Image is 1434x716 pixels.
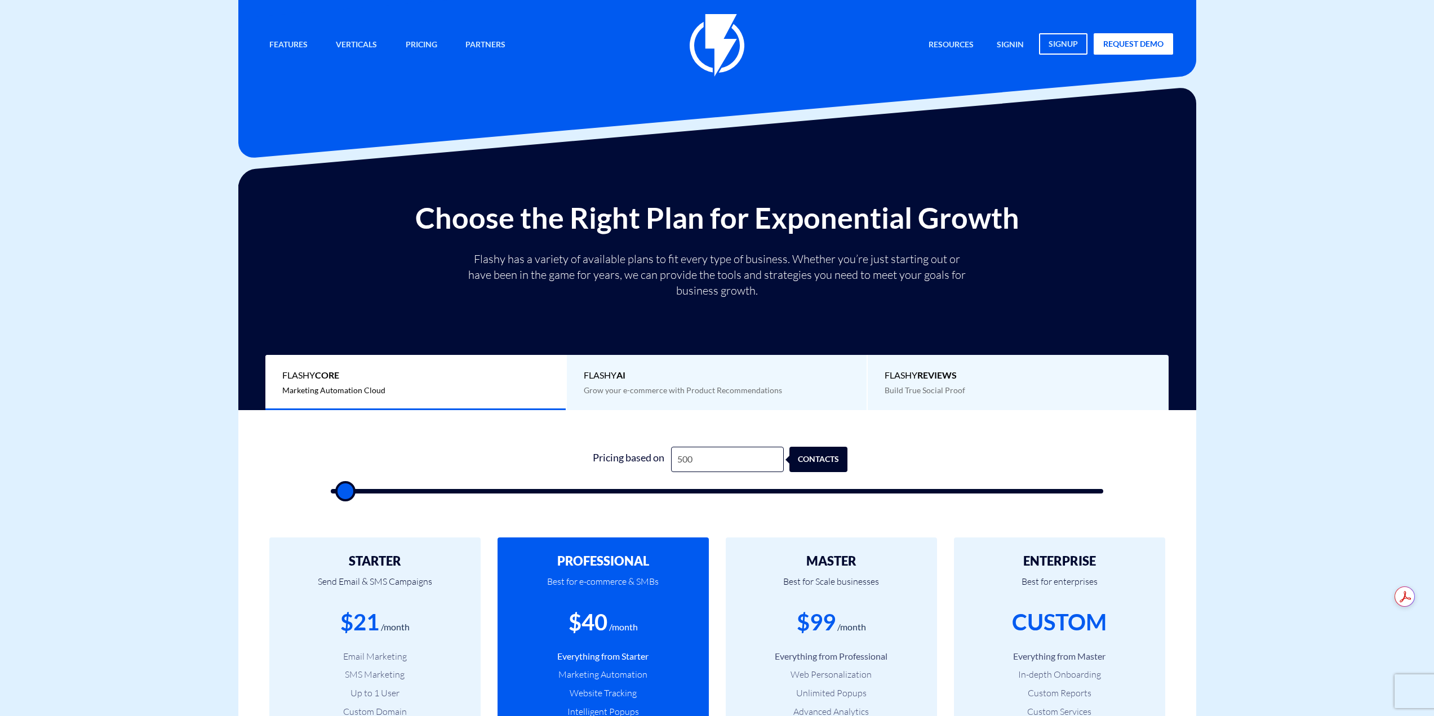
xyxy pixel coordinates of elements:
[988,33,1032,57] a: signin
[584,385,782,395] span: Grow your e-commerce with Product Recommendations
[743,687,920,700] li: Unlimited Popups
[261,33,316,57] a: Features
[587,447,671,472] div: Pricing based on
[286,650,464,663] li: Email Marketing
[743,650,920,663] li: Everything from Professional
[971,568,1148,606] p: Best for enterprises
[616,370,625,380] b: AI
[885,385,965,395] span: Build True Social Proof
[340,606,379,638] div: $21
[743,668,920,681] li: Web Personalization
[971,668,1148,681] li: In-depth Onboarding
[743,568,920,606] p: Best for Scale businesses
[457,33,514,57] a: Partners
[286,668,464,681] li: SMS Marketing
[797,606,836,638] div: $99
[514,650,692,663] li: Everything from Starter
[514,554,692,568] h2: PROFESSIONAL
[584,369,850,382] span: Flashy
[282,369,549,382] span: Flashy
[464,251,971,299] p: Flashy has a variety of available plans to fit every type of business. Whether you’re just starti...
[1012,606,1107,638] div: CUSTOM
[917,370,957,380] b: REVIEWS
[971,687,1148,700] li: Custom Reports
[286,554,464,568] h2: STARTER
[286,568,464,606] p: Send Email & SMS Campaigns
[514,687,692,700] li: Website Tracking
[514,568,692,606] p: Best for e-commerce & SMBs
[920,33,982,57] a: Resources
[381,621,410,634] div: /month
[971,650,1148,663] li: Everything from Master
[743,554,920,568] h2: MASTER
[315,370,339,380] b: Core
[837,621,866,634] div: /month
[514,668,692,681] li: Marketing Automation
[1039,33,1087,55] a: signup
[1094,33,1173,55] a: request demo
[286,687,464,700] li: Up to 1 User
[247,202,1188,234] h2: Choose the Right Plan for Exponential Growth
[971,554,1148,568] h2: ENTERPRISE
[327,33,385,57] a: Verticals
[397,33,446,57] a: Pricing
[569,606,607,638] div: $40
[796,447,854,472] div: contacts
[282,385,385,395] span: Marketing Automation Cloud
[609,621,638,634] div: /month
[885,369,1152,382] span: Flashy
